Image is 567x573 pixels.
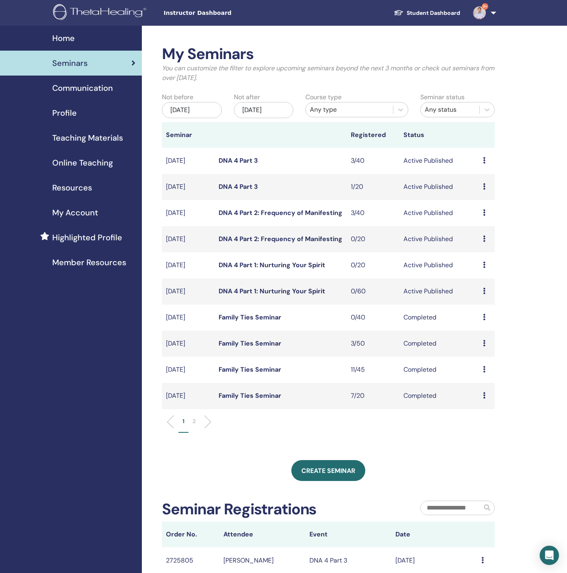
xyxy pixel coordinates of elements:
img: logo.png [53,4,149,22]
a: Student Dashboard [387,6,467,20]
td: 3/50 [347,331,399,357]
td: Completed [399,305,479,331]
td: Active Published [399,278,479,305]
p: You can customize the filter to explore upcoming seminars beyond the next 3 months or check out s... [162,63,495,83]
td: Completed [399,331,479,357]
div: [DATE] [162,102,222,118]
span: Online Teaching [52,157,113,169]
span: Highlighted Profile [52,231,122,244]
th: Order No. [162,522,219,547]
label: Not after [234,92,260,102]
td: 3/40 [347,148,399,174]
td: Active Published [399,252,479,278]
td: 7/20 [347,383,399,409]
td: [DATE] [162,305,215,331]
a: Family Ties Seminar [219,339,281,348]
td: 3/40 [347,200,399,226]
td: [DATE] [162,252,215,278]
a: DNA 4 Part 3 [219,182,258,191]
span: Profile [52,107,77,119]
label: Course type [305,92,342,102]
th: Event [305,522,391,547]
td: [DATE] [162,357,215,383]
a: DNA 4 Part 2: Frequency of Manifesting [219,209,342,217]
th: Registered [347,122,399,148]
a: Family Ties Seminar [219,365,281,374]
td: [DATE] [162,331,215,357]
td: [DATE] [162,200,215,226]
span: 9+ [482,3,488,10]
span: Member Resources [52,256,126,268]
td: Active Published [399,226,479,252]
th: Status [399,122,479,148]
span: Teaching Materials [52,132,123,144]
span: Instructor Dashboard [164,9,284,17]
span: Resources [52,182,92,194]
div: Any type [310,105,389,115]
td: 0/60 [347,278,399,305]
span: Seminars [52,57,88,69]
td: 11/45 [347,357,399,383]
span: Home [52,32,75,44]
p: 1 [182,417,184,426]
a: DNA 4 Part 1: Nurturing Your Spirit [219,287,325,295]
h2: Seminar Registrations [162,500,317,519]
span: My Account [52,207,98,219]
th: Date [391,522,477,547]
label: Not before [162,92,193,102]
div: Open Intercom Messenger [540,546,559,565]
td: [DATE] [162,174,215,200]
td: Active Published [399,174,479,200]
th: Attendee [219,522,305,547]
div: Any status [425,105,475,115]
a: DNA 4 Part 3 [219,156,258,165]
td: 0/20 [347,252,399,278]
a: Create seminar [291,460,365,481]
a: Family Ties Seminar [219,391,281,400]
span: Communication [52,82,113,94]
th: Seminar [162,122,215,148]
p: 2 [192,417,196,426]
label: Seminar status [420,92,465,102]
td: Completed [399,383,479,409]
div: [DATE] [234,102,294,118]
td: Active Published [399,200,479,226]
td: 0/20 [347,226,399,252]
a: DNA 4 Part 2: Frequency of Manifesting [219,235,342,243]
td: [DATE] [162,148,215,174]
td: Active Published [399,148,479,174]
img: default.jpg [473,6,486,19]
a: DNA 4 Part 1: Nurturing Your Spirit [219,261,325,269]
span: Create seminar [301,467,355,475]
td: 0/40 [347,305,399,331]
td: [DATE] [162,383,215,409]
td: 1/20 [347,174,399,200]
img: graduation-cap-white.svg [394,9,403,16]
td: Completed [399,357,479,383]
a: Family Ties Seminar [219,313,281,321]
h2: My Seminars [162,45,495,63]
td: [DATE] [162,226,215,252]
td: [DATE] [162,278,215,305]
